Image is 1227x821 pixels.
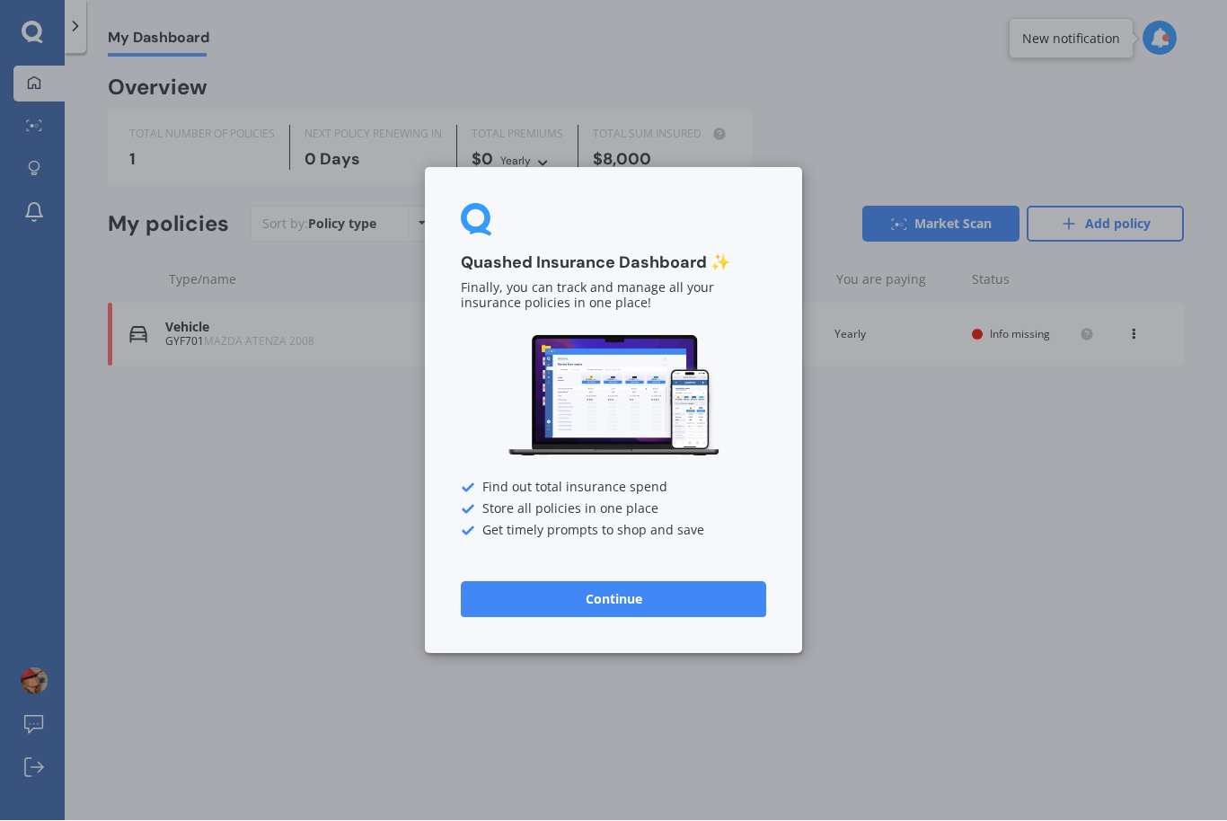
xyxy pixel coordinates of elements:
div: Find out total insurance spend [461,481,766,495]
div: Store all policies in one place [461,502,766,516]
h3: Quashed Insurance Dashboard ✨ [461,253,766,274]
button: Continue [461,581,766,617]
p: Finally, you can track and manage all your insurance policies in one place! [461,281,766,312]
div: Get timely prompts to shop and save [461,524,766,538]
img: Dashboard [506,333,721,460]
